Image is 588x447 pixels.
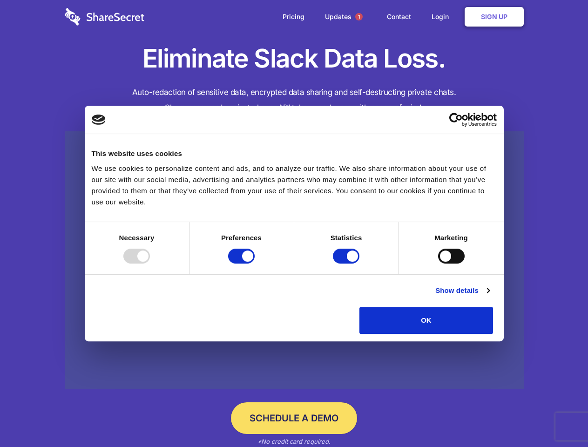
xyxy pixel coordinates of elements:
strong: Statistics [331,234,362,242]
div: This website uses cookies [92,148,497,159]
h4: Auto-redaction of sensitive data, encrypted data sharing and self-destructing private chats. Shar... [65,85,524,115]
a: Show details [435,285,489,296]
button: OK [359,307,493,334]
a: Wistia video thumbnail [65,131,524,390]
a: Pricing [273,2,314,31]
a: Schedule a Demo [231,402,357,434]
h1: Eliminate Slack Data Loss. [65,42,524,75]
a: Contact [378,2,420,31]
span: 1 [355,13,363,20]
img: logo [92,115,106,125]
strong: Necessary [119,234,155,242]
a: Sign Up [465,7,524,27]
strong: Marketing [434,234,468,242]
div: We use cookies to personalize content and ads, and to analyze our traffic. We also share informat... [92,163,497,208]
strong: Preferences [221,234,262,242]
em: *No credit card required. [257,438,331,445]
a: Login [422,2,463,31]
img: logo-wordmark-white-trans-d4663122ce5f474addd5e946df7df03e33cb6a1c49d2221995e7729f52c070b2.svg [65,8,144,26]
a: Usercentrics Cookiebot - opens in a new window [415,113,497,127]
